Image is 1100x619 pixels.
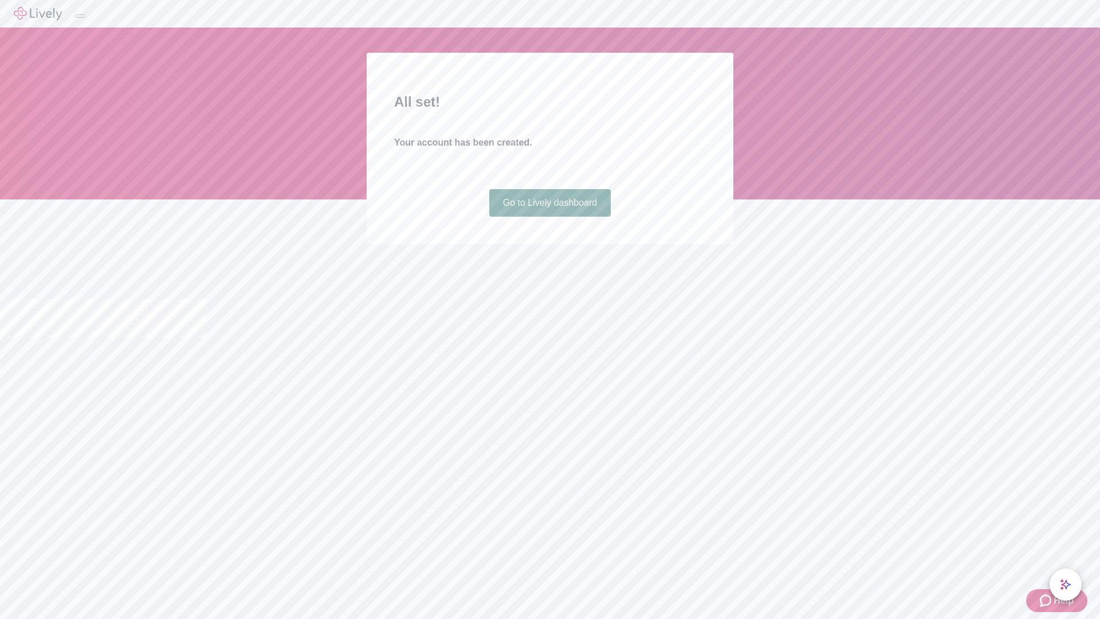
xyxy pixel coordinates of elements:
[76,14,85,18] button: Log out
[1040,594,1054,608] svg: Zendesk support icon
[14,7,62,21] img: Lively
[1026,589,1087,612] button: Zendesk support iconHelp
[489,189,611,217] a: Go to Lively dashboard
[394,136,706,150] h4: Your account has been created.
[1060,579,1071,590] svg: Lively AI Assistant
[394,92,706,112] h2: All set!
[1050,569,1082,601] button: chat
[1054,594,1074,608] span: Help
